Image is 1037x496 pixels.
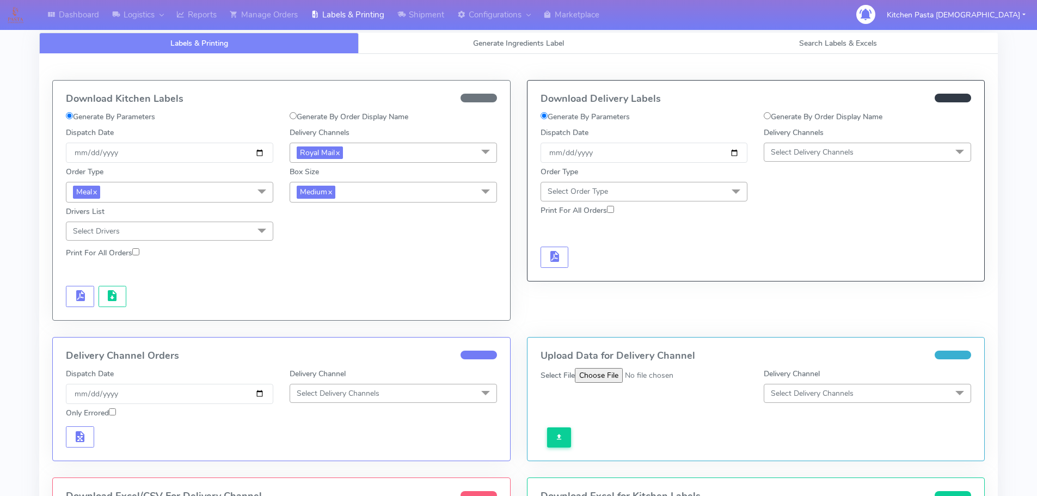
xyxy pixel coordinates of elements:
[879,4,1034,26] button: Kitchen Pasta [DEMOGRAPHIC_DATA]
[290,112,297,119] input: Generate By Order Display Name
[73,186,100,198] span: Meal
[290,368,346,379] label: Delivery Channel
[290,127,349,138] label: Delivery Channels
[66,166,103,177] label: Order Type
[764,111,882,123] label: Generate By Order Display Name
[771,388,854,399] span: Select Delivery Channels
[66,247,139,259] label: Print For All Orders
[541,111,630,123] label: Generate By Parameters
[66,368,114,379] label: Dispatch Date
[541,94,972,105] h4: Download Delivery Labels
[66,407,116,419] label: Only Errored
[764,112,771,119] input: Generate By Order Display Name
[327,186,332,197] a: x
[548,186,608,197] span: Select Order Type
[66,111,155,123] label: Generate By Parameters
[92,186,97,197] a: x
[799,38,877,48] span: Search Labels & Excels
[335,146,340,158] a: x
[297,186,335,198] span: Medium
[607,206,614,213] input: Print For All Orders
[109,408,116,415] input: Only Errored
[541,351,972,362] h4: Upload Data for Delivery Channel
[290,111,408,123] label: Generate By Order Display Name
[66,94,497,105] h4: Download Kitchen Labels
[541,166,578,177] label: Order Type
[39,33,998,54] ul: Tabs
[66,206,105,217] label: Drivers List
[541,127,588,138] label: Dispatch Date
[764,127,824,138] label: Delivery Channels
[473,38,564,48] span: Generate Ingredients Label
[764,368,820,379] label: Delivery Channel
[170,38,228,48] span: Labels & Printing
[132,248,139,255] input: Print For All Orders
[73,226,120,236] span: Select Drivers
[771,147,854,157] span: Select Delivery Channels
[66,127,114,138] label: Dispatch Date
[66,351,497,362] h4: Delivery Channel Orders
[541,205,614,216] label: Print For All Orders
[541,370,575,381] label: Select File
[66,112,73,119] input: Generate By Parameters
[541,112,548,119] input: Generate By Parameters
[297,146,343,159] span: Royal Mail
[290,166,319,177] label: Box Size
[297,388,379,399] span: Select Delivery Channels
